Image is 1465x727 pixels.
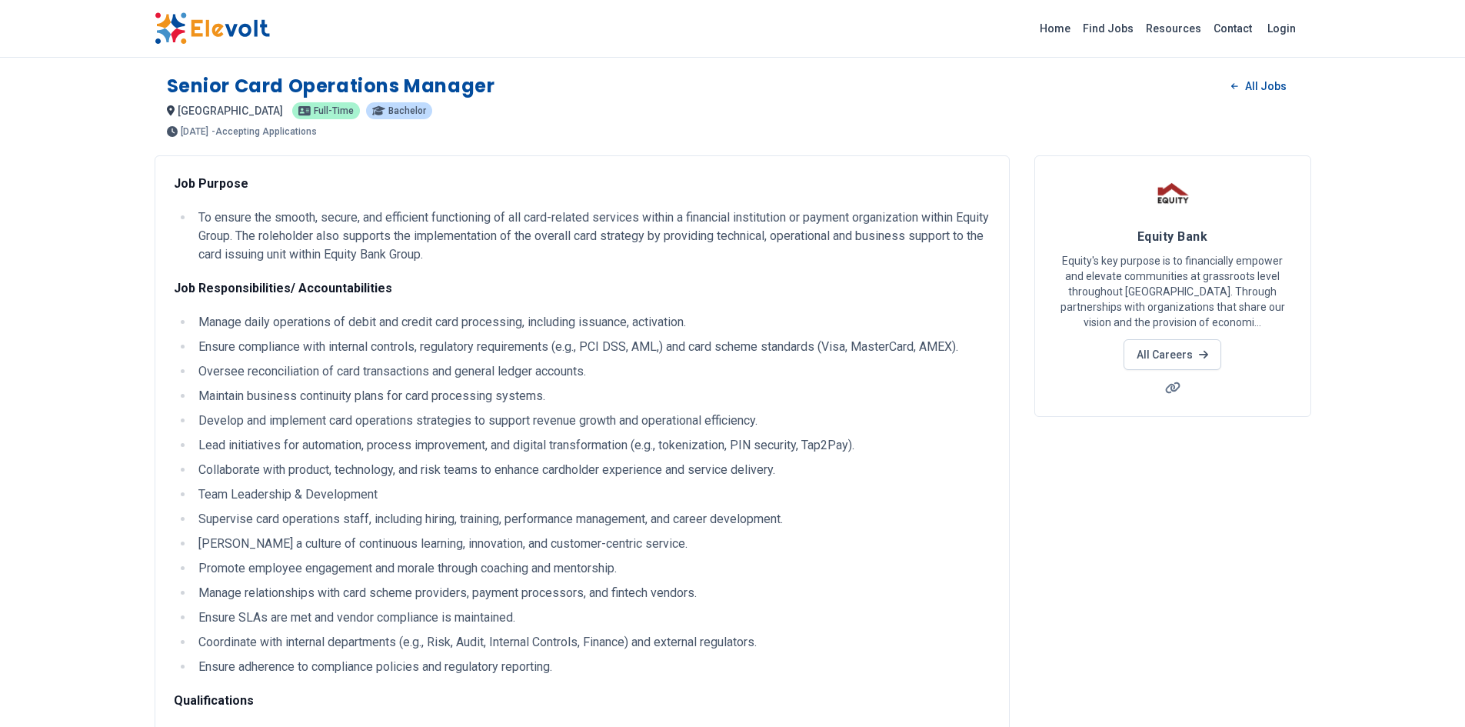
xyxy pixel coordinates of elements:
li: Supervise card operations staff, including hiring, training, performance management, and career d... [194,510,991,529]
li: Lead initiatives for automation, process improvement, and digital transformation (e.g., tokenizat... [194,436,991,455]
h1: Senior Card Operations Manager [167,74,495,98]
a: All Jobs [1219,75,1298,98]
li: Develop and implement card operations strategies to support revenue growth and operational effici... [194,412,991,430]
span: Bachelor [388,106,426,115]
a: Home [1034,16,1077,41]
a: Contact [1207,16,1258,41]
a: Find Jobs [1077,16,1140,41]
li: [PERSON_NAME] a culture of continuous learning, innovation, and customer-centric service. [194,535,991,553]
a: Login [1258,13,1305,44]
li: To ensure the smooth, secure, and efficient functioning of all card-related services within a fin... [194,208,991,264]
span: [GEOGRAPHIC_DATA] [178,105,283,117]
a: All Careers [1124,339,1221,370]
span: Equity Bank [1137,229,1207,244]
li: Maintain business continuity plans for card processing systems. [194,387,991,405]
img: Equity Bank [1154,175,1192,213]
li: Ensure adherence to compliance policies and regulatory reporting. [194,658,991,676]
li: Manage relationships with card scheme providers, payment processors, and fintech vendors. [194,584,991,602]
p: - Accepting Applications [211,127,317,136]
img: Elevolt [155,12,270,45]
a: Resources [1140,16,1207,41]
li: Coordinate with internal departments (e.g., Risk, Audit, Internal Controls, Finance) and external... [194,633,991,652]
strong: Job Responsibilities/ Accountabilities [174,281,392,295]
li: Collaborate with product, technology, and risk teams to enhance cardholder experience and service... [194,461,991,479]
span: [DATE] [181,127,208,136]
li: Ensure SLAs are met and vendor compliance is maintained. [194,609,991,627]
span: Full-time [314,106,354,115]
strong: Qualifications [174,693,254,708]
li: Ensure compliance with internal controls, regulatory requirements (e.g., PCI DSS, AML,) and card ... [194,338,991,356]
li: Manage daily operations of debit and credit card processing, including issuance, activation. [194,313,991,332]
strong: Job Purpose [174,176,248,191]
p: Equity's key purpose is to financially empower and elevate communities at grassroots level throug... [1054,253,1292,330]
li: Oversee reconciliation of card transactions and general ledger accounts. [194,362,991,381]
li: Team Leadership & Development [194,485,991,504]
li: Promote employee engagement and morale through coaching and mentorship. [194,559,991,578]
